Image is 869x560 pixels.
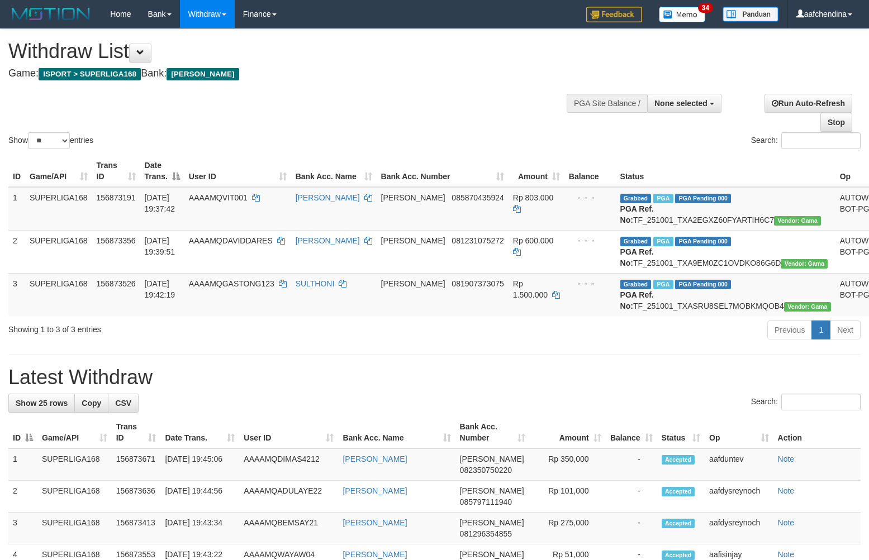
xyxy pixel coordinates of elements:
[16,399,68,408] span: Show 25 rows
[160,513,239,544] td: [DATE] 19:43:34
[705,417,773,448] th: Op: activate to sort column ascending
[239,417,338,448] th: User ID: activate to sort column ascending
[751,132,861,149] label: Search:
[8,132,93,149] label: Show entries
[778,518,795,527] a: Note
[620,247,654,267] b: PGA Ref. No:
[606,448,657,481] td: -
[112,417,161,448] th: Trans ID: activate to sort column ascending
[569,278,611,289] div: - - -
[381,236,445,245] span: [PERSON_NAME]
[698,3,713,13] span: 34
[296,193,360,202] a: [PERSON_NAME]
[767,320,812,339] a: Previous
[82,399,101,408] span: Copy
[460,497,512,506] span: Copy 085797111940 to clipboard
[8,448,37,481] td: 1
[8,230,25,273] td: 2
[509,155,564,187] th: Amount: activate to sort column ascending
[160,417,239,448] th: Date Trans.: activate to sort column ascending
[564,155,616,187] th: Balance
[381,193,445,202] span: [PERSON_NAME]
[112,513,161,544] td: 156873413
[653,280,673,289] span: Marked by aafheankoy
[781,132,861,149] input: Search:
[8,6,93,22] img: MOTION_logo.png
[296,236,360,245] a: [PERSON_NAME]
[97,279,136,288] span: 156873526
[567,94,647,113] div: PGA Site Balance /
[675,237,731,246] span: PGA Pending
[460,466,512,475] span: Copy 082350750220 to clipboard
[452,279,504,288] span: Copy 081907373075 to clipboard
[811,320,830,339] a: 1
[460,550,524,559] span: [PERSON_NAME]
[778,486,795,495] a: Note
[675,280,731,289] span: PGA Pending
[513,236,553,245] span: Rp 600.000
[659,7,706,22] img: Button%20Memo.svg
[25,155,92,187] th: Game/API: activate to sort column ascending
[112,481,161,513] td: 156873636
[338,417,455,448] th: Bank Acc. Name: activate to sort column ascending
[37,417,112,448] th: Game/API: activate to sort column ascending
[8,187,25,231] td: 1
[145,193,175,213] span: [DATE] 19:37:42
[764,94,852,113] a: Run Auto-Refresh
[8,40,568,63] h1: Withdraw List
[145,236,175,256] span: [DATE] 19:39:51
[8,417,37,448] th: ID: activate to sort column descending
[654,99,707,108] span: None selected
[108,394,139,413] a: CSV
[452,236,504,245] span: Copy 081231075272 to clipboard
[530,513,605,544] td: Rp 275,000
[8,513,37,544] td: 3
[112,448,161,481] td: 156873671
[620,237,652,246] span: Grabbed
[460,454,524,463] span: [PERSON_NAME]
[8,319,354,335] div: Showing 1 to 3 of 3 entries
[784,302,831,312] span: Vendor URL: https://trx31.1velocity.biz
[460,486,524,495] span: [PERSON_NAME]
[705,448,773,481] td: aafduntev
[820,113,852,132] a: Stop
[620,194,652,203] span: Grabbed
[189,236,273,245] span: AAAAMQDAVIDDARES
[25,187,92,231] td: SUPERLIGA168
[343,550,407,559] a: [PERSON_NAME]
[657,417,705,448] th: Status: activate to sort column ascending
[778,454,795,463] a: Note
[115,399,131,408] span: CSV
[74,394,108,413] a: Copy
[606,481,657,513] td: -
[140,155,184,187] th: Date Trans.: activate to sort column descending
[37,448,112,481] td: SUPERLIGA168
[606,513,657,544] td: -
[377,155,509,187] th: Bank Acc. Number: activate to sort column ascending
[167,68,239,80] span: [PERSON_NAME]
[239,448,338,481] td: AAAAMQDIMAS4212
[620,204,654,224] b: PGA Ref. No:
[25,273,92,316] td: SUPERLIGA168
[37,513,112,544] td: SUPERLIGA168
[647,94,721,113] button: None selected
[97,193,136,202] span: 156873191
[97,236,136,245] span: 156873356
[381,279,445,288] span: [PERSON_NAME]
[239,481,338,513] td: AAAAMQADULAYE22
[569,192,611,203] div: - - -
[781,394,861,410] input: Search:
[662,551,695,560] span: Accepted
[662,455,695,465] span: Accepted
[751,394,861,410] label: Search:
[8,366,861,389] h1: Latest Withdraw
[530,481,605,513] td: Rp 101,000
[8,68,568,79] h4: Game: Bank:
[296,279,335,288] a: SULTHONI
[455,417,530,448] th: Bank Acc. Number: activate to sort column ascending
[460,529,512,538] span: Copy 081296354855 to clipboard
[705,513,773,544] td: aafdysreynoch
[616,187,835,231] td: TF_251001_TXA2EGXZ60FYARTIH6C7
[616,230,835,273] td: TF_251001_TXA9EM0ZC1OVDKO86G6D
[586,7,642,22] img: Feedback.jpg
